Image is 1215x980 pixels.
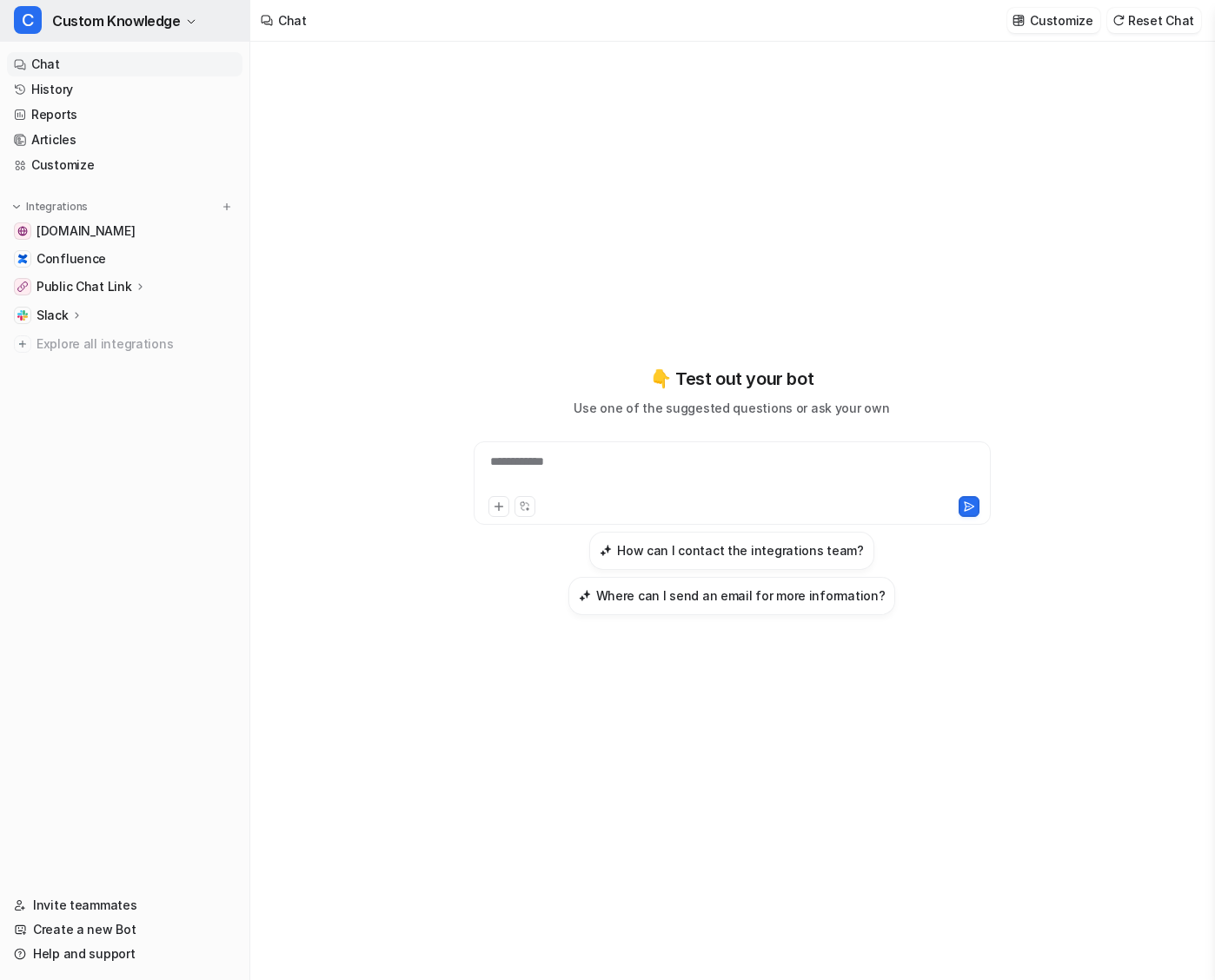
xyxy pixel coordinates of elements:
span: [DOMAIN_NAME] [37,222,135,240]
img: explore all integrations [14,335,31,353]
button: How can I contact the integrations team?How can I contact the integrations team? [589,532,874,570]
p: Integrations [26,200,88,214]
button: Reset Chat [1107,8,1201,33]
a: Create a new Bot [7,917,242,942]
a: Help and support [7,942,242,966]
button: Customize [1007,8,1099,33]
img: expand menu [10,201,23,213]
p: Customize [1030,11,1092,30]
p: Public Chat Link [37,278,132,295]
img: How can I contact the integrations team? [600,544,612,557]
img: help.cartoncloud.com [17,226,28,236]
img: Where can I send an email for more information? [579,589,591,602]
a: Reports [7,103,242,127]
p: Use one of the suggested questions or ask your own [574,399,889,417]
h3: How can I contact the integrations team? [617,541,864,560]
p: Slack [37,307,69,324]
a: Invite teammates [7,893,242,917]
button: Integrations [7,198,93,215]
a: ConfluenceConfluence [7,247,242,271]
p: 👇 Test out your bot [650,366,813,392]
img: Confluence [17,254,28,264]
img: Slack [17,310,28,321]
img: customize [1012,14,1025,27]
span: Custom Knowledge [52,9,181,33]
img: reset [1112,14,1125,27]
img: menu_add.svg [221,201,233,213]
a: Articles [7,128,242,152]
a: Explore all integrations [7,332,242,356]
div: Chat [278,11,307,30]
span: Explore all integrations [37,330,236,358]
h3: Where can I send an email for more information? [596,586,886,605]
a: Chat [7,52,242,76]
span: Confluence [37,250,106,268]
button: Where can I send an email for more information?Where can I send an email for more information? [568,577,896,615]
a: help.cartoncloud.com[DOMAIN_NAME] [7,219,242,243]
span: C [14,6,42,34]
img: Public Chat Link [17,281,28,292]
a: History [7,77,242,102]
a: Customize [7,153,242,177]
